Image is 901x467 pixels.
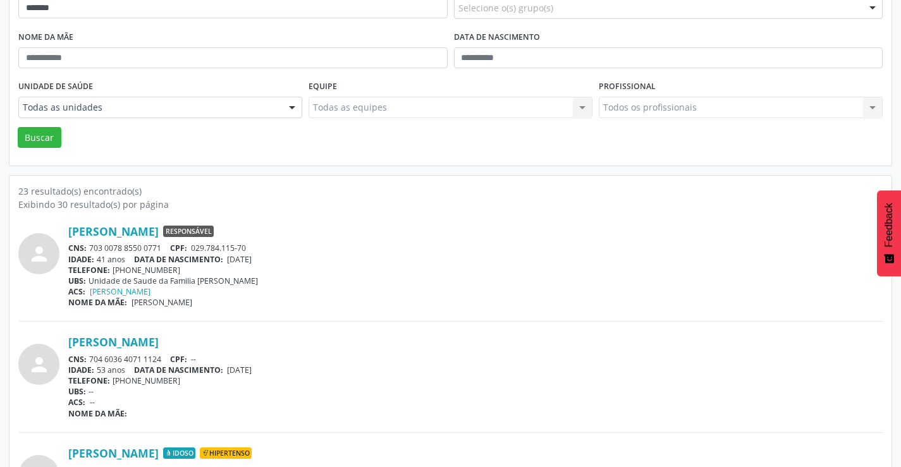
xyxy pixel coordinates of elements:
[68,243,87,253] span: CNS:
[68,365,883,375] div: 53 anos
[18,127,61,149] button: Buscar
[68,254,883,265] div: 41 anos
[134,365,223,375] span: DATA DE NASCIMENTO:
[68,375,110,386] span: TELEFONE:
[68,297,127,308] span: NOME DA MÃE:
[18,28,73,47] label: Nome da mãe
[68,265,110,276] span: TELEFONE:
[599,77,656,97] label: Profissional
[90,286,150,297] a: [PERSON_NAME]
[68,375,883,386] div: [PHONE_NUMBER]
[28,243,51,265] i: person
[68,365,94,375] span: IDADE:
[309,77,337,97] label: Equipe
[68,276,86,286] span: UBS:
[68,354,87,365] span: CNS:
[18,185,883,198] div: 23 resultado(s) encontrado(s)
[458,1,553,15] span: Selecione o(s) grupo(s)
[170,354,187,365] span: CPF:
[18,77,93,97] label: Unidade de saúde
[68,243,883,253] div: 703 0078 8550 0771
[68,265,883,276] div: [PHONE_NUMBER]
[68,408,127,419] span: NOME DA MÃE:
[227,365,252,375] span: [DATE]
[68,276,883,286] div: Unidade de Saude da Familia [PERSON_NAME]
[134,254,223,265] span: DATA DE NASCIMENTO:
[191,354,196,365] span: --
[68,254,94,265] span: IDADE:
[883,203,895,247] span: Feedback
[23,101,276,114] span: Todas as unidades
[68,335,159,349] a: [PERSON_NAME]
[28,353,51,376] i: person
[163,447,195,459] span: Idoso
[454,28,540,47] label: Data de nascimento
[200,447,252,459] span: Hipertenso
[191,243,246,253] span: 029.784.115-70
[163,226,214,237] span: Responsável
[68,386,86,397] span: UBS:
[68,446,159,460] a: [PERSON_NAME]
[877,190,901,276] button: Feedback - Mostrar pesquisa
[18,198,883,211] div: Exibindo 30 resultado(s) por página
[68,386,883,397] div: --
[68,224,159,238] a: [PERSON_NAME]
[170,243,187,253] span: CPF:
[227,254,252,265] span: [DATE]
[90,397,95,408] span: --
[68,397,85,408] span: ACS:
[132,297,192,308] span: [PERSON_NAME]
[68,354,883,365] div: 704 6036 4071 1124
[68,286,85,297] span: ACS:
